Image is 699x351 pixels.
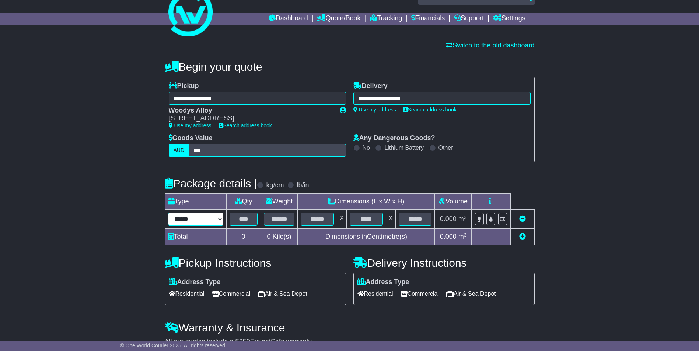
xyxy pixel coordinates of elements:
[519,215,526,223] a: Remove this item
[317,13,360,25] a: Quote/Book
[458,215,467,223] span: m
[403,107,457,113] a: Search address book
[353,82,388,90] label: Delivery
[258,288,307,299] span: Air & Sea Depot
[212,288,250,299] span: Commercial
[363,144,370,151] label: No
[353,257,535,269] h4: Delivery Instructions
[440,215,457,223] span: 0.000
[401,288,439,299] span: Commercial
[169,114,332,123] div: [STREET_ADDRESS]
[226,229,261,245] td: 0
[267,233,270,240] span: 0
[165,61,535,73] h4: Begin your quote
[266,181,284,189] label: kg/cm
[165,322,535,334] h4: Warranty & Insurance
[493,13,525,25] a: Settings
[458,233,467,240] span: m
[357,288,393,299] span: Residential
[454,13,484,25] a: Support
[165,338,535,346] div: All our quotes include a $ FreightSafe warranty.
[353,107,396,113] a: Use my address
[169,123,212,128] a: Use my address
[386,210,395,229] td: x
[169,288,205,299] span: Residential
[169,82,199,90] label: Pickup
[269,13,308,25] a: Dashboard
[370,13,402,25] a: Tracking
[337,210,347,229] td: x
[298,229,435,245] td: Dimensions in Centimetre(s)
[239,338,250,345] span: 250
[411,13,445,25] a: Financials
[226,194,261,210] td: Qty
[464,214,467,220] sup: 3
[384,144,424,151] label: Lithium Battery
[165,257,346,269] h4: Pickup Instructions
[440,233,457,240] span: 0.000
[357,278,409,286] label: Address Type
[219,123,272,128] a: Search address book
[169,144,189,157] label: AUD
[120,343,227,348] span: © One World Courier 2025. All rights reserved.
[169,134,213,142] label: Goods Value
[353,134,435,142] label: Any Dangerous Goods?
[169,107,332,115] div: Woodys Alloy
[261,194,298,210] td: Weight
[438,144,453,151] label: Other
[435,194,472,210] td: Volume
[165,177,257,189] h4: Package details |
[261,229,298,245] td: Kilo(s)
[165,229,226,245] td: Total
[446,42,534,49] a: Switch to the old dashboard
[165,194,226,210] td: Type
[298,194,435,210] td: Dimensions (L x W x H)
[464,232,467,238] sup: 3
[519,233,526,240] a: Add new item
[297,181,309,189] label: lb/in
[446,288,496,299] span: Air & Sea Depot
[169,278,221,286] label: Address Type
